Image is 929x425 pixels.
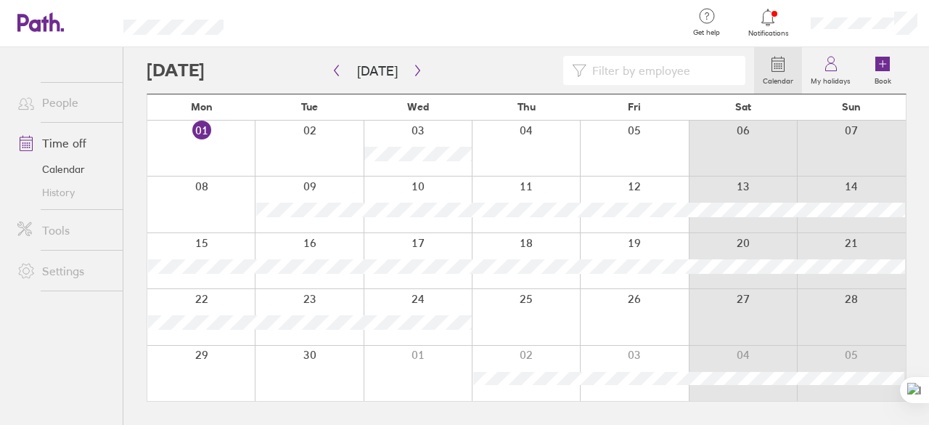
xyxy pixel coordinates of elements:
span: Get help [683,28,730,37]
span: Tue [301,101,318,113]
span: Mon [191,101,213,113]
a: Tools [6,216,123,245]
span: Sat [735,101,751,113]
a: Calendar [754,47,802,94]
button: [DATE] [345,59,409,83]
a: Book [859,47,906,94]
a: Settings [6,256,123,286]
label: Book [866,73,900,86]
span: Fri [628,101,641,113]
input: Filter by employee [586,57,737,84]
a: Time off [6,129,123,158]
span: Wed [407,101,429,113]
a: Calendar [6,158,123,181]
a: My holidays [802,47,859,94]
a: People [6,88,123,117]
span: Thu [517,101,536,113]
a: Notifications [745,7,792,38]
label: My holidays [802,73,859,86]
span: Sun [842,101,861,113]
label: Calendar [754,73,802,86]
a: History [6,181,123,204]
span: Notifications [745,29,792,38]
